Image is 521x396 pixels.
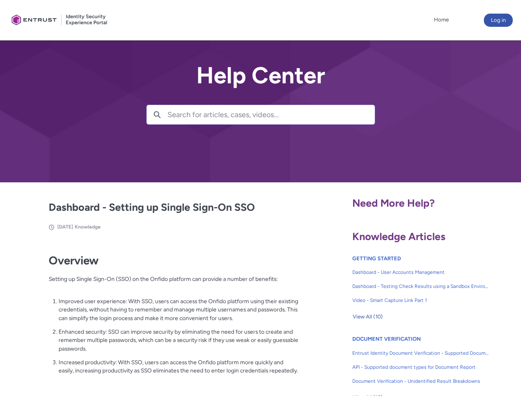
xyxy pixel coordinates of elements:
button: Search [147,105,167,124]
a: GETTING STARTED [352,255,401,262]
h2: Help Center [146,63,375,88]
span: Need More Help? [352,197,435,209]
span: Dashboard - User Accounts Management [352,269,489,276]
span: [DATE] [57,224,73,230]
h2: Dashboard - Setting up Single Sign-On SSO [49,200,299,215]
p: Setting up Single Sign-On (SSO) on the Onfido platform can provide a number of benefits: [49,275,299,292]
a: Dashboard - User Accounts Management [352,265,489,279]
strong: Overview [49,254,99,267]
a: Dashboard - Testing Check Results using a Sandbox Environment [352,279,489,293]
a: Home [432,14,451,26]
a: Video - Smart Capture Link Part 1 [352,293,489,307]
span: Knowledge Articles [352,230,446,243]
button: View All (10) [352,310,383,323]
input: Search for articles, cases, videos... [167,105,375,124]
span: Video - Smart Capture Link Part 1 [352,297,489,304]
span: Dashboard - Testing Check Results using a Sandbox Environment [352,283,489,290]
button: Log in [484,14,513,27]
p: Improved user experience: With SSO, users can access the Onfido platform using their existing cre... [59,297,299,323]
li: Knowledge [75,223,101,231]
